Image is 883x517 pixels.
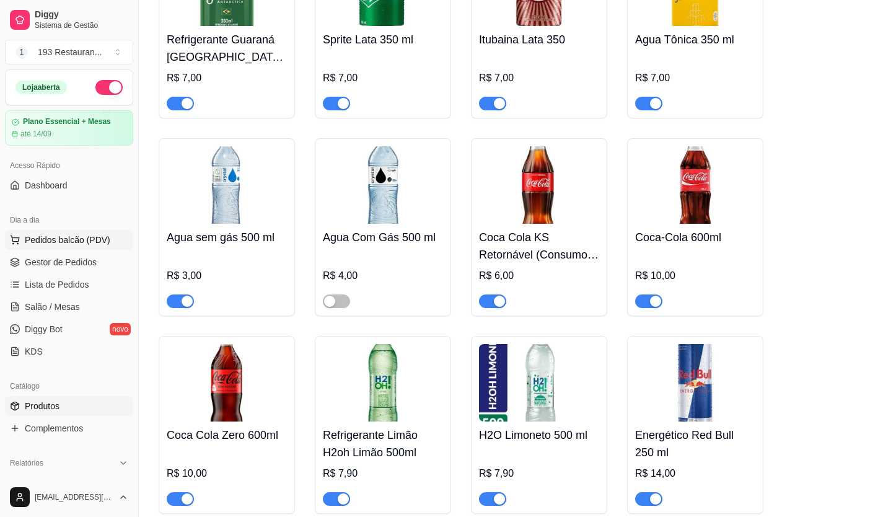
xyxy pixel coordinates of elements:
[5,110,133,146] a: Plano Essencial + Mesasaté 14/09
[20,129,51,139] article: até 14/09
[323,71,443,86] div: R$ 7,00
[167,466,287,481] div: R$ 10,00
[5,175,133,195] a: Dashboard
[479,268,599,283] div: R$ 6,00
[167,31,287,66] h4: Refrigerante Guaraná [GEOGRAPHIC_DATA] Lata 350ml
[5,156,133,175] div: Acesso Rápido
[38,46,102,58] div: 193 Restauran ...
[167,146,287,224] img: product-image
[635,344,755,422] img: product-image
[5,230,133,250] button: Pedidos balcão (PDV)
[5,396,133,416] a: Produtos
[5,275,133,294] a: Lista de Pedidos
[479,344,599,422] img: product-image
[167,426,287,444] h4: Coca Cola Zero 600ml
[15,46,28,58] span: 1
[635,146,755,224] img: product-image
[35,9,128,20] span: Diggy
[635,229,755,246] h4: Coca-Cola 600ml
[167,229,287,246] h4: Agua sem gás 500 ml
[25,179,68,192] span: Dashboard
[635,268,755,283] div: R$ 10,00
[25,400,59,412] span: Produtos
[5,252,133,272] a: Gestor de Pedidos
[323,146,443,224] img: product-image
[479,426,599,444] h4: H2O Limoneto 500 ml
[323,466,443,481] div: R$ 7,90
[5,418,133,438] a: Complementos
[635,71,755,86] div: R$ 7,00
[25,477,107,489] span: Relatórios de vendas
[5,482,133,512] button: [EMAIL_ADDRESS][DOMAIN_NAME]
[5,297,133,317] a: Salão / Mesas
[167,71,287,86] div: R$ 7,00
[323,31,443,48] h4: Sprite Lata 350 ml
[25,278,89,291] span: Lista de Pedidos
[23,117,111,126] article: Plano Essencial + Mesas
[323,268,443,283] div: R$ 4,00
[5,40,133,64] button: Select a team
[25,323,63,335] span: Diggy Bot
[635,466,755,481] div: R$ 14,00
[479,146,599,224] img: product-image
[5,319,133,339] a: Diggy Botnovo
[5,376,133,396] div: Catálogo
[479,466,599,481] div: R$ 7,90
[479,71,599,86] div: R$ 7,00
[479,229,599,263] h4: Coca Cola KS Retornável (Consumo no local)
[479,31,599,48] h4: Itubaina Lata 350
[5,473,133,493] a: Relatórios de vendas
[5,210,133,230] div: Dia a dia
[95,80,123,95] button: Alterar Status
[35,20,128,30] span: Sistema de Gestão
[635,31,755,48] h4: Agua Tônica 350 ml
[25,301,80,313] span: Salão / Mesas
[25,234,110,246] span: Pedidos balcão (PDV)
[635,426,755,461] h4: Energético Red Bull 250 ml
[5,342,133,361] a: KDS
[323,426,443,461] h4: Refrigerante Limão H2oh Limão 500ml
[167,344,287,422] img: product-image
[25,345,43,358] span: KDS
[10,458,43,468] span: Relatórios
[167,268,287,283] div: R$ 3,00
[323,344,443,422] img: product-image
[15,81,67,94] div: Loja aberta
[25,422,83,435] span: Complementos
[25,256,97,268] span: Gestor de Pedidos
[5,5,133,35] a: DiggySistema de Gestão
[323,229,443,246] h4: Agua Com Gás 500 ml
[35,492,113,502] span: [EMAIL_ADDRESS][DOMAIN_NAME]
